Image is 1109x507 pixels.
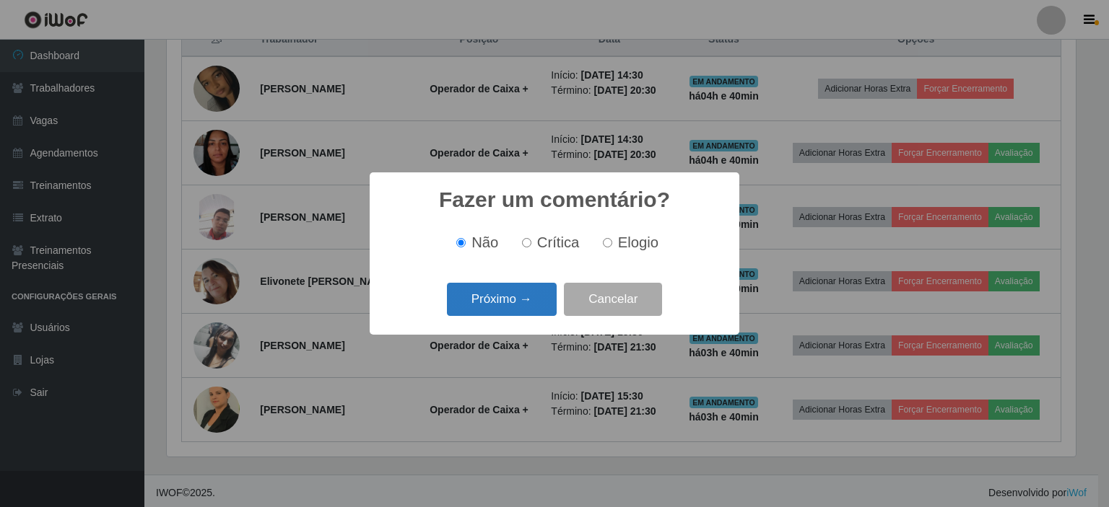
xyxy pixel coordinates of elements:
[564,283,662,317] button: Cancelar
[439,187,670,213] h2: Fazer um comentário?
[522,238,531,247] input: Crítica
[537,234,580,250] span: Crítica
[618,234,658,250] span: Elogio
[456,238,466,247] input: Não
[471,234,498,250] span: Não
[447,283,557,317] button: Próximo →
[603,238,612,247] input: Elogio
